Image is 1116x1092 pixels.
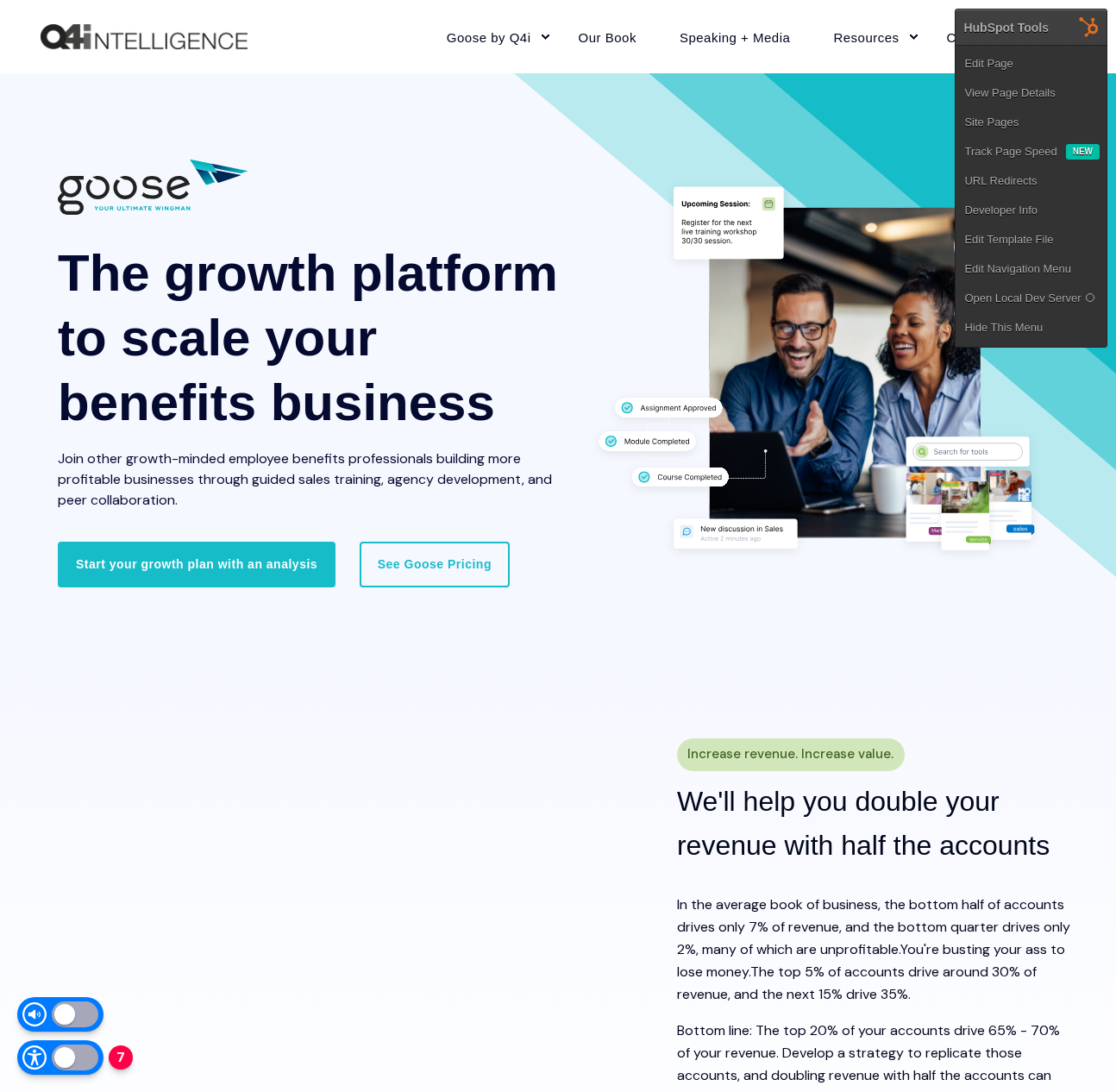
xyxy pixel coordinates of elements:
div: New [1066,144,1100,160]
a: Site Pages [956,108,1107,137]
a: View Page Details [956,78,1107,108]
a: Edit Page [956,49,1107,78]
a: Track Page Speed [956,137,1065,166]
span: I [677,895,680,913]
span: Join other growth-minded employee benefits professionals building more profitable businesses thro... [58,449,552,509]
img: Q4intelligence, LLC logo [41,24,248,50]
span: The growth platform to scale your benefits business [58,244,558,431]
a: Hide This Menu [956,313,1107,342]
div: HubSpot Tools Edit PageView Page DetailsSite Pages Track Page Speed New URL RedirectsDeveloper In... [955,9,1107,348]
div: HubSpot Tools [963,20,1049,35]
a: Start your growth plan with an analysis [58,542,335,587]
iframe: Chat Widget [1030,1009,1116,1092]
img: Group 34 [588,179,1093,563]
iframe: HubSpot Video [41,757,633,1091]
span: You're busting your ass to lose money. [677,940,1065,981]
a: Back to Home [41,24,248,50]
span: The top 5% of accounts drive around 30% of revenue, and the next 15% drive 35%. [677,963,1037,1003]
a: See Goose Pricing [360,542,510,587]
span: Increase revenue. Increase value. [687,742,893,767]
a: Edit Navigation Menu [956,254,1107,284]
img: HubSpot Tools Menu Toggle [1071,9,1107,45]
h2: We'll help you double your revenue with half the accounts [677,780,1075,868]
a: Edit Template File [956,225,1107,254]
a: Open Local Dev Server [956,284,1107,313]
img: 01882 Goose Q4i Logo wTag-CC [58,160,248,215]
a: URL Redirects [956,166,1107,196]
span: n the average book of business, the bottom half of accounts drives only 7% of revenue, and the bo... [677,895,1070,958]
a: Developer Info [956,196,1107,225]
